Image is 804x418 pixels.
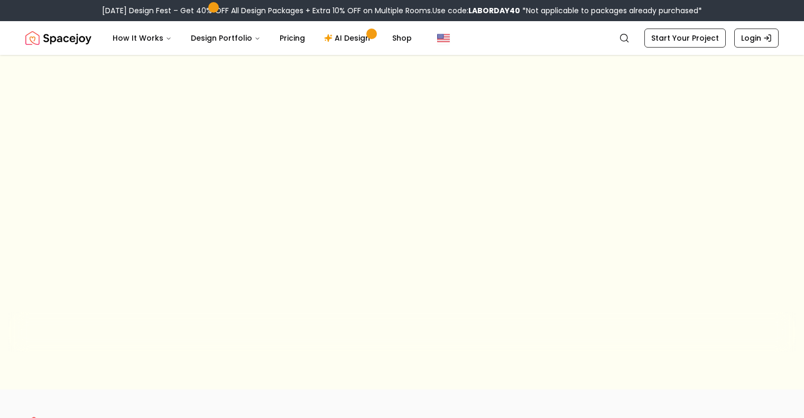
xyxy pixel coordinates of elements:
div: [DATE] Design Fest – Get 40% OFF All Design Packages + Extra 10% OFF on Multiple Rooms. [102,5,702,16]
span: Use code: [432,5,520,16]
a: Spacejoy [25,27,91,49]
a: Start Your Project [644,29,726,48]
a: AI Design [316,27,382,49]
img: United States [437,32,450,44]
a: Pricing [271,27,313,49]
b: LABORDAY40 [468,5,520,16]
a: Shop [384,27,420,49]
img: Spacejoy Logo [25,27,91,49]
button: Design Portfolio [182,27,269,49]
nav: Main [104,27,420,49]
a: Login [734,29,779,48]
button: How It Works [104,27,180,49]
span: *Not applicable to packages already purchased* [520,5,702,16]
nav: Global [25,21,779,55]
